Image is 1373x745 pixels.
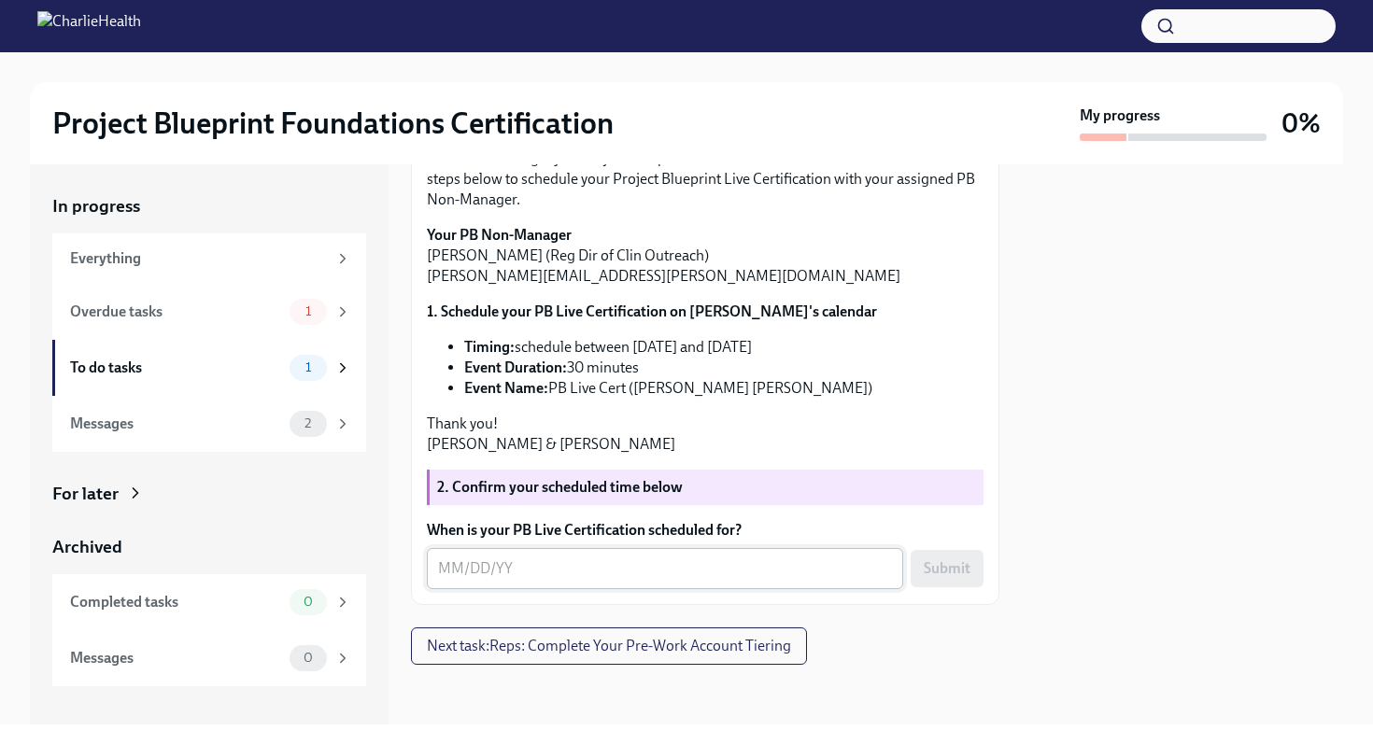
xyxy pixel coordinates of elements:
[37,11,141,41] img: CharlieHealth
[293,416,322,430] span: 2
[70,302,282,322] div: Overdue tasks
[427,520,984,541] label: When is your PB Live Certification scheduled for?
[52,233,366,284] a: Everything
[427,637,791,655] span: Next task : Reps: Complete Your Pre-Work Account Tiering
[1281,106,1321,140] h3: 0%
[464,358,984,378] li: 30 minutes
[52,284,366,340] a: Overdue tasks1
[464,358,567,376] strong: Event Duration:
[427,148,984,210] p: We're excited to get you Project Blueprint "certified" in the next few weeks! Follow the steps be...
[52,482,366,506] a: For later
[464,338,515,356] strong: Timing:
[52,105,614,142] h2: Project Blueprint Foundations Certification
[52,340,366,396] a: To do tasks1
[292,595,324,609] span: 0
[70,248,327,269] div: Everything
[427,226,572,244] strong: Your PB Non-Manager
[70,592,282,612] div: Completed tasks
[52,630,366,686] a: Messages0
[52,482,119,506] div: For later
[411,627,807,665] button: Next task:Reps: Complete Your Pre-Work Account Tiering
[52,396,366,452] a: Messages2
[464,379,548,397] strong: Event Name:
[437,478,683,496] strong: 2. Confirm your scheduled time below
[52,535,366,559] a: Archived
[427,414,984,455] p: Thank you! [PERSON_NAME] & [PERSON_NAME]
[427,225,984,287] p: [PERSON_NAME] (Reg Dir of Clin Outreach) [PERSON_NAME][EMAIL_ADDRESS][PERSON_NAME][DOMAIN_NAME]
[464,337,984,358] li: schedule between [DATE] and [DATE]
[1080,105,1160,126] strong: My progress
[70,358,282,378] div: To do tasks
[52,194,366,218] a: In progress
[427,302,877,320] strong: 1. Schedule your PB Live Certification on [PERSON_NAME]'s calendar
[52,574,366,630] a: Completed tasks0
[292,651,324,665] span: 0
[294,304,322,318] span: 1
[70,414,282,434] div: Messages
[294,360,322,374] span: 1
[464,378,984,399] li: PB Live Cert ([PERSON_NAME] [PERSON_NAME])
[70,648,282,668] div: Messages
